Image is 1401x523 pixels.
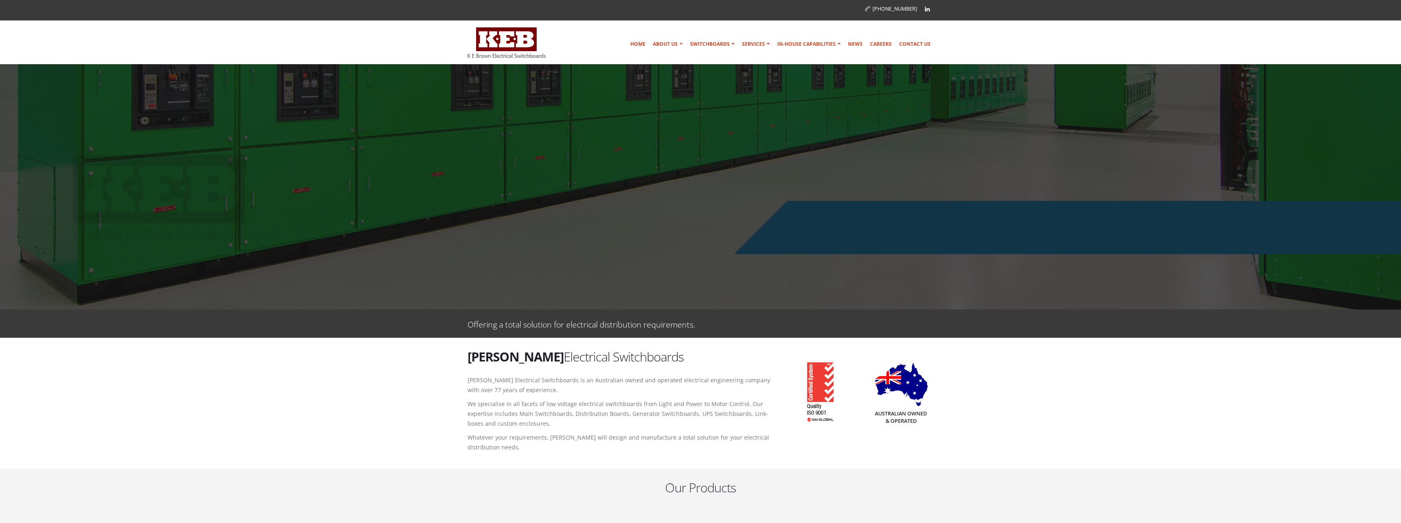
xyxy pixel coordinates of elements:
a: [PHONE_NUMBER] [865,5,917,12]
p: Whatever your requirements, [PERSON_NAME] will design and manufacture a total solution for your e... [468,433,774,452]
a: Switchboards [687,36,738,52]
a: Careers [867,36,895,52]
h2: Our Products [468,479,934,496]
h5: Australian Owned & Operated [875,410,928,425]
a: News [845,36,866,52]
a: Linkedin [921,3,933,15]
p: We specialise in all facets of low voltage electrical switchboards from Light and Power to Motor ... [468,399,774,429]
a: Services [739,36,773,52]
a: Home [627,36,649,52]
p: [PERSON_NAME] Electrical Switchboards is an Australian owned and operated electrical engineering ... [468,375,774,395]
a: About Us [650,36,686,52]
img: K E Brown Electrical Switchboards [468,27,546,58]
a: In-house Capabilities [774,36,844,52]
a: Contact Us [896,36,934,52]
img: K E Brown ISO 9001 Accreditation [797,358,834,422]
strong: [PERSON_NAME] [468,348,564,365]
h2: Electrical Switchboards [468,348,774,365]
p: Offering a total solution for electrical distribution requirements. [468,318,695,330]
